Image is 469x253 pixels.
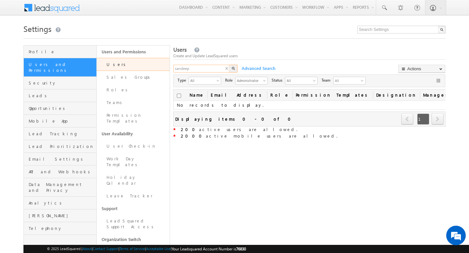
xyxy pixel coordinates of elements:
a: Security [24,77,96,89]
a: [PERSON_NAME] [24,209,96,222]
span: Opportunities [29,105,95,111]
a: Leads [24,89,96,102]
a: Sales Groups [97,71,170,84]
a: Telephony [24,222,96,235]
span: Lead Tracking [29,131,95,137]
span: Profile [29,49,95,55]
a: Support [97,202,170,215]
span: API and Webhooks [29,169,95,175]
a: Mobile App [24,115,96,127]
span: Type [178,77,189,83]
a: User Availability [97,127,170,140]
a: Permission Templates [97,109,170,127]
div: Displaying items 0 - 0 of 0 [175,115,295,123]
a: Holiday Calendar [97,171,170,190]
a: User Check-in [97,140,170,153]
a: Name [186,89,207,100]
a: LeadSquared Support Access [97,215,170,233]
span: Advanced Search [238,65,277,71]
span: select [313,79,318,82]
input: Search Settings [357,26,446,33]
a: Roles [97,84,170,96]
a: Designation [373,89,420,100]
strong: 200 [181,126,199,132]
span: active mobile users are allowed. [181,133,337,139]
span: Settings [23,23,51,34]
span: Team [321,77,333,83]
span: Status [272,77,285,83]
strong: 2000 [181,133,206,139]
a: Users [97,58,170,71]
a: Leave Tracker [97,190,170,202]
div: Create and Update LeadSquared users [173,53,446,59]
span: 1 [417,113,429,125]
span: Users [173,46,187,53]
a: next [432,114,444,125]
span: select [217,79,222,82]
span: select [263,79,268,82]
span: Leads [29,93,95,99]
a: Work Day Templates [97,153,170,171]
span: Role [225,77,235,83]
span: Data Management and Privacy [29,181,95,193]
a: Role [267,89,292,100]
a: Lead Prioritization [24,140,96,153]
span: Administrator [235,77,262,84]
a: Acceptable Use [146,246,171,251]
span: Permission Templates [292,89,373,100]
a: Email Settings [24,153,96,166]
span: Lead Prioritization [29,143,95,149]
a: About [82,246,92,251]
span: Security [29,80,95,86]
span: active users are allowed. [181,126,297,132]
span: All [334,77,360,84]
a: Lead Tracking [24,127,96,140]
a: Contact Support [93,246,119,251]
a: Opportunities [24,102,96,115]
a: Profile [24,46,96,58]
a: Email Address [207,89,267,100]
span: Mobile App [29,118,95,124]
a: Terms of Service [120,246,145,251]
a: Analytics [24,197,96,209]
button: Actions [398,65,445,73]
span: Analytics [29,200,95,206]
span: Users and Permissions [29,61,95,73]
a: prev [401,114,414,125]
span: Your Leadsquared Account Number is [172,246,246,251]
a: Users and Permissions [97,46,170,58]
span: All [189,77,216,84]
span: Telephony [29,225,95,231]
span: [PERSON_NAME] [29,213,95,219]
a: Organization Switch [97,233,170,246]
span: Email Settings [29,156,95,162]
span: 76830 [236,246,246,251]
span: All [285,77,312,84]
span: © 2025 LeadSquared | | | | | [47,246,246,252]
img: Search [232,67,235,70]
a: Teams [97,96,170,109]
a: Data Management and Privacy [24,178,96,197]
a: Users and Permissions [24,58,96,77]
span: X [225,65,231,69]
a: API and Webhooks [24,166,96,178]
